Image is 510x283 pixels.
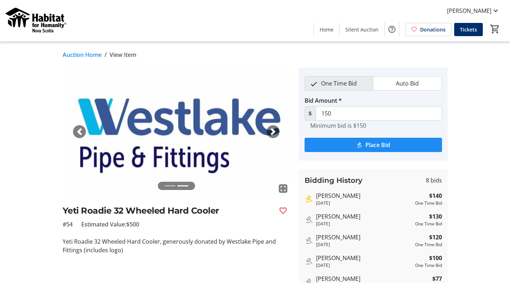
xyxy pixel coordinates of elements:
mat-icon: Outbid [305,215,313,224]
div: [DATE] [316,200,412,206]
img: Habitat for Humanity Nova Scotia's Logo [4,3,68,39]
div: [PERSON_NAME] [316,212,412,221]
div: [PERSON_NAME] [316,191,412,200]
a: Home [314,23,339,36]
strong: $100 [429,254,442,262]
button: Help [385,22,399,36]
button: Favourite [276,204,290,218]
mat-icon: Outbid [305,257,313,265]
span: / [105,50,107,59]
strong: $77 [432,274,442,283]
strong: $140 [429,191,442,200]
div: [DATE] [316,262,412,269]
span: Silent Auction [345,26,379,33]
div: [DATE] [316,241,412,248]
span: Home [320,26,334,33]
span: Estimated Value: $500 [81,220,139,229]
div: One Time Bid [415,221,442,227]
span: $ [305,106,316,121]
div: [PERSON_NAME] [316,254,412,262]
a: Auction Home [63,50,102,59]
button: [PERSON_NAME] [441,5,506,16]
div: One Time Bid [415,241,442,248]
mat-icon: Highest bid [305,195,313,203]
a: Tickets [454,23,483,36]
img: Image [63,68,290,196]
div: One Time Bid [415,200,442,206]
span: View Item [110,50,136,59]
span: Tickets [460,26,477,33]
div: [DATE] [316,221,412,227]
div: [PERSON_NAME] [316,233,412,241]
h3: Bidding History [305,175,363,186]
span: Auto Bid [392,77,423,90]
strong: $130 [429,212,442,221]
span: One Time Bid [317,77,361,90]
a: Donations [405,23,451,36]
div: One Time Bid [415,262,442,269]
span: Donations [420,26,446,33]
p: Yeti Roadie 32 Wheeled Hard Cooler, generously donated by Westlake Pipe and Fittings (includes logo) [63,237,290,254]
mat-icon: fullscreen [279,184,287,193]
span: #54 [63,220,73,229]
mat-icon: Outbid [305,236,313,245]
button: Place Bid [305,138,442,152]
strong: $120 [429,233,442,241]
span: Place Bid [365,141,390,149]
h2: Yeti Roadie 32 Wheeled Hard Cooler [63,204,273,217]
span: [PERSON_NAME] [447,6,491,15]
tr-hint: Minimum bid is $150 [310,122,366,129]
span: 8 bids [426,176,442,185]
div: [PERSON_NAME] [316,274,422,283]
button: Cart [489,23,501,35]
a: Silent Auction [340,23,384,36]
label: Bid Amount * [305,96,342,105]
